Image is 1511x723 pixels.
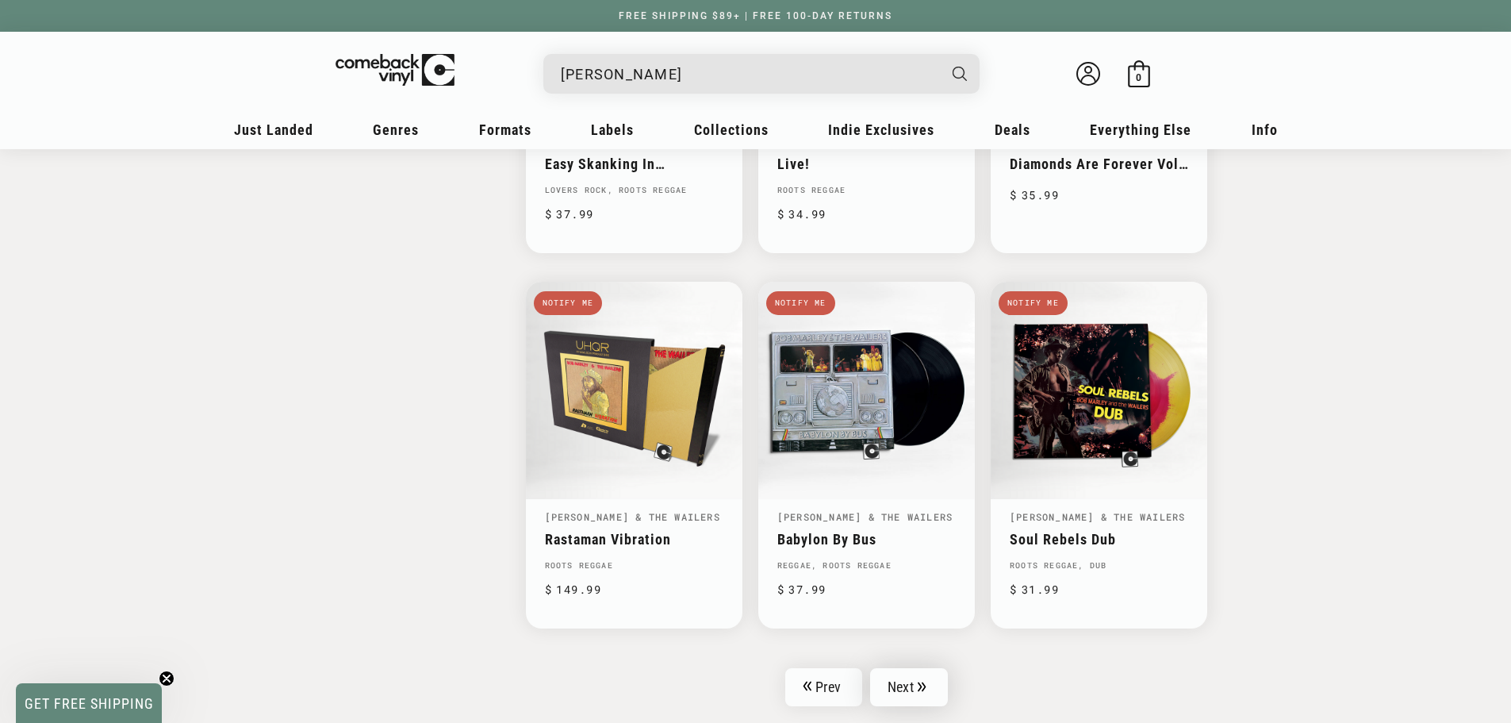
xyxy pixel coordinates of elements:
[694,121,769,138] span: Collections
[159,671,174,686] button: Close teaser
[1010,531,1188,548] a: Soul Rebels Dub
[16,683,162,723] div: GET FREE SHIPPINGClose teaser
[234,121,313,138] span: Just Landed
[785,668,862,706] a: Prev
[1136,71,1141,83] span: 0
[938,54,981,94] button: Search
[995,121,1030,138] span: Deals
[25,695,154,712] span: GET FREE SHIPPING
[545,156,723,172] a: Easy Skanking In [GEOGRAPHIC_DATA] '78
[777,510,953,523] a: [PERSON_NAME] & The Wailers
[603,10,908,21] a: FREE SHIPPING $89+ | FREE 100-DAY RETURNS
[545,510,720,523] a: [PERSON_NAME] & The Wailers
[1252,121,1278,138] span: Info
[479,121,531,138] span: Formats
[777,531,956,548] a: Babylon By Bus
[591,121,634,138] span: Labels
[870,668,948,706] a: Next
[543,54,980,94] div: Search
[828,121,934,138] span: Indie Exclusives
[1010,510,1185,523] a: [PERSON_NAME] & The Wailers
[777,156,956,172] a: Live!
[545,531,723,548] a: Rastaman Vibration
[1010,156,1188,172] a: Diamonds Are Forever Vol. 1
[1090,121,1191,138] span: Everything Else
[561,58,937,90] input: When autocomplete results are available use up and down arrows to review and enter to select
[373,121,419,138] span: Genres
